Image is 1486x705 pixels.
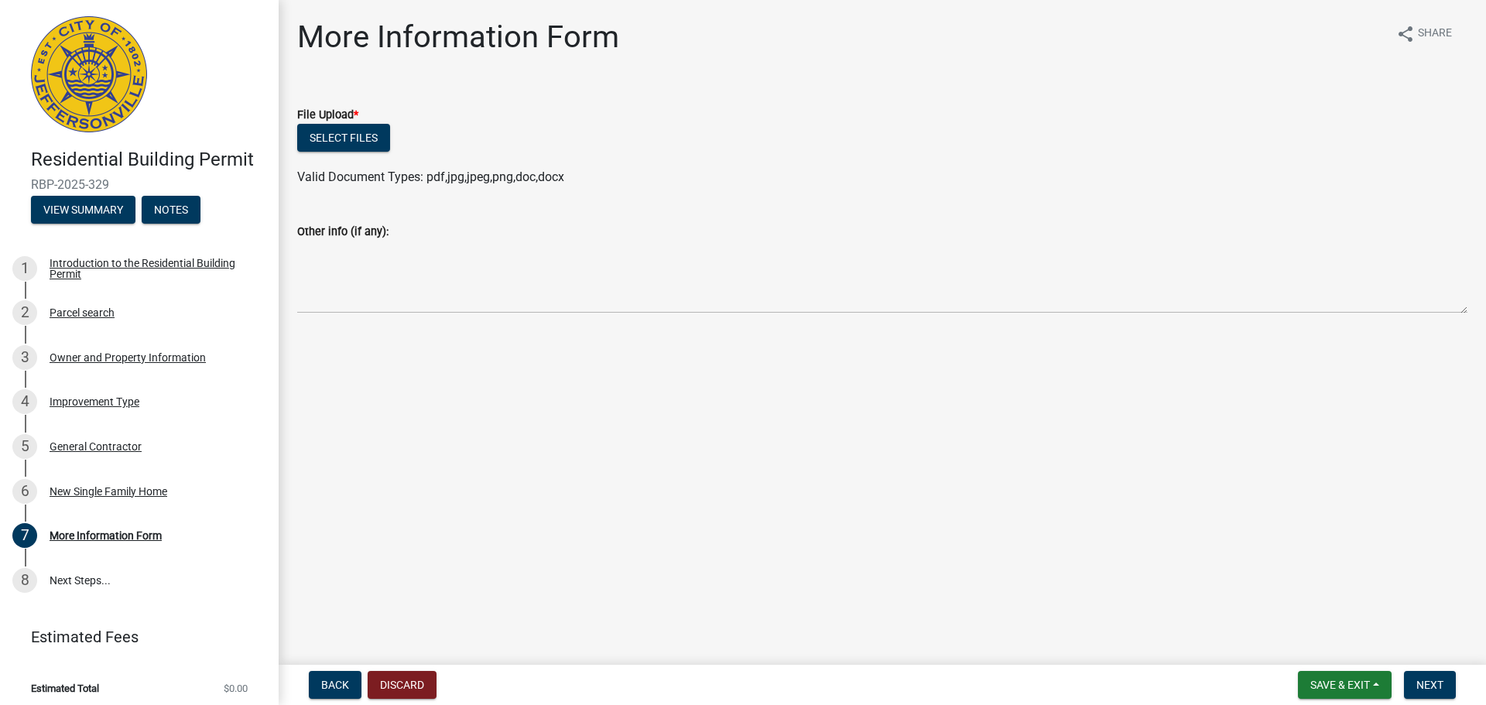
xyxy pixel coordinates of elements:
[31,177,248,192] span: RBP-2025-329
[297,227,389,238] label: Other info (if any):
[31,683,99,693] span: Estimated Total
[1384,19,1464,49] button: shareShare
[309,671,361,699] button: Back
[31,196,135,224] button: View Summary
[50,307,115,318] div: Parcel search
[50,258,254,279] div: Introduction to the Residential Building Permit
[50,396,139,407] div: Improvement Type
[142,196,200,224] button: Notes
[1310,679,1370,691] span: Save & Exit
[1418,25,1452,43] span: Share
[368,671,437,699] button: Discard
[50,441,142,452] div: General Contractor
[321,679,349,691] span: Back
[12,300,37,325] div: 2
[12,345,37,370] div: 3
[12,568,37,593] div: 8
[297,19,619,56] h1: More Information Form
[12,621,254,652] a: Estimated Fees
[12,523,37,548] div: 7
[297,169,564,184] span: Valid Document Types: pdf,jpg,jpeg,png,doc,docx
[1298,671,1392,699] button: Save & Exit
[1416,679,1443,691] span: Next
[31,149,266,171] h4: Residential Building Permit
[1404,671,1456,699] button: Next
[50,530,162,541] div: More Information Form
[31,204,135,217] wm-modal-confirm: Summary
[224,683,248,693] span: $0.00
[297,124,390,152] button: Select files
[1396,25,1415,43] i: share
[12,479,37,504] div: 6
[50,486,167,497] div: New Single Family Home
[12,389,37,414] div: 4
[31,16,147,132] img: City of Jeffersonville, Indiana
[12,434,37,459] div: 5
[50,352,206,363] div: Owner and Property Information
[297,110,358,121] label: File Upload
[142,204,200,217] wm-modal-confirm: Notes
[12,256,37,281] div: 1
